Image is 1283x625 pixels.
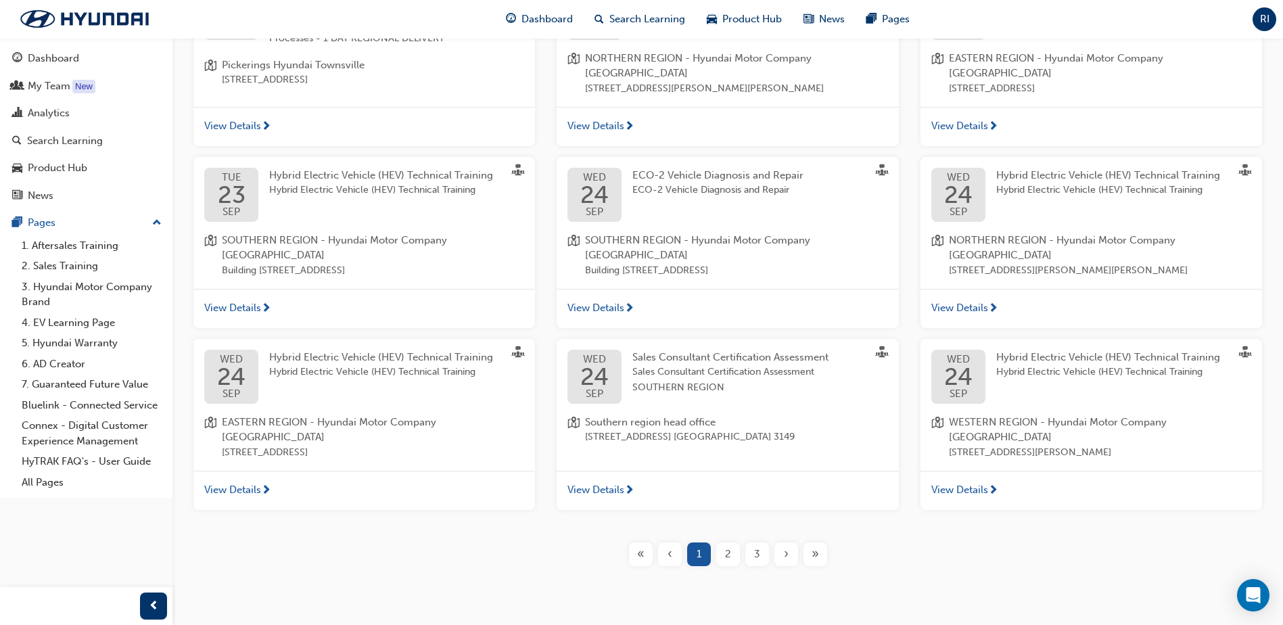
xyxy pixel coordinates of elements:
a: Bluelink - Connected Service [16,395,167,416]
span: « [637,547,645,562]
span: View Details [567,300,624,316]
a: News [5,183,167,208]
span: next-icon [624,121,634,133]
span: SEP [217,389,246,399]
a: news-iconNews [793,5,856,33]
a: TUE23SEPHybrid Electric Vehicle (HEV) Technical TrainingHybrid Electric Vehicle (HEV) Technical T... [204,168,524,222]
span: Hybrid Electric Vehicle (HEV) Technical Training [269,365,493,380]
span: › [784,547,789,562]
span: location-icon [567,51,580,97]
span: sessionType_FACE_TO_FACE-icon [876,164,888,179]
a: location-iconSouthern region head office[STREET_ADDRESS] [GEOGRAPHIC_DATA] 3149 [567,415,887,445]
button: Previous page [655,542,684,566]
div: Product Hub [28,160,87,176]
a: location-iconNORTHERN REGION - Hyundai Motor Company [GEOGRAPHIC_DATA][STREET_ADDRESS][PERSON_NAM... [931,233,1251,279]
a: View Details [557,289,898,328]
span: Hybrid Electric Vehicle (HEV) Technical Training [996,351,1220,363]
span: SEP [580,389,609,399]
span: Building [STREET_ADDRESS] [585,263,887,279]
span: [STREET_ADDRESS] [222,72,365,88]
span: next-icon [624,303,634,315]
span: 1 [697,547,701,562]
span: Product Hub [722,11,782,27]
div: Analytics [28,106,70,121]
div: Open Intercom Messenger [1237,579,1269,611]
button: WED24SEPECO-2 Vehicle Diagnosis and RepairECO-2 Vehicle Diagnosis and Repairlocation-iconSOUTHERN... [557,157,898,328]
button: WED24SEPHybrid Electric Vehicle (HEV) Technical TrainingHybrid Electric Vehicle (HEV) Technical T... [920,339,1262,510]
span: sessionType_FACE_TO_FACE-icon [1239,164,1251,179]
span: Sales Consultant Certification Assessment [632,351,829,363]
a: 4. EV Learning Page [16,312,167,333]
span: 2 [725,547,731,562]
span: 24 [580,365,609,389]
a: Analytics [5,101,167,126]
a: location-iconNORTHERN REGION - Hyundai Motor Company [GEOGRAPHIC_DATA][STREET_ADDRESS][PERSON_NAM... [567,51,887,97]
span: up-icon [152,214,162,232]
span: people-icon [12,80,22,93]
span: [STREET_ADDRESS] [949,81,1251,97]
span: car-icon [707,11,717,28]
span: Sales Consultant Certification Assessment SOUTHERN REGION [632,365,866,395]
span: Southern region head office [585,415,795,430]
a: Search Learning [5,129,167,154]
span: Pages [882,11,910,27]
span: car-icon [12,162,22,175]
span: View Details [204,118,261,134]
a: Product Hub [5,156,167,181]
span: next-icon [261,121,271,133]
a: View Details [920,471,1262,510]
span: ECO-2 Vehicle Diagnosis and Repair [632,183,803,198]
button: Next page [772,542,801,566]
a: WED24SEPHybrid Electric Vehicle (HEV) Technical TrainingHybrid Electric Vehicle (HEV) Technical T... [931,350,1251,404]
div: News [28,188,53,204]
span: TUE [218,172,246,183]
span: SEP [944,389,973,399]
span: SEP [944,207,973,217]
a: WED24SEPSales Consultant Certification AssessmentSales Consultant Certification Assessment SOUTHE... [567,350,887,404]
a: 5. Hyundai Warranty [16,333,167,354]
span: location-icon [931,233,943,279]
a: 2. Sales Training [16,256,167,277]
span: ECO-2 Vehicle Diagnosis and Repair [632,169,803,181]
span: location-icon [567,415,580,445]
span: Hybrid Electric Vehicle (HEV) Technical Training [996,365,1220,380]
span: News [819,11,845,27]
span: location-icon [204,57,216,88]
a: pages-iconPages [856,5,920,33]
span: next-icon [261,485,271,497]
div: Search Learning [27,133,103,149]
a: car-iconProduct Hub [696,5,793,33]
button: DashboardMy TeamAnalyticsSearch LearningProduct HubNews [5,43,167,210]
span: SEP [218,207,246,217]
span: Hybrid Electric Vehicle (HEV) Technical Training [996,169,1220,181]
span: chart-icon [12,108,22,120]
span: sessionType_FACE_TO_FACE-icon [512,164,524,179]
span: 24 [944,183,973,207]
span: WESTERN REGION - Hyundai Motor Company [GEOGRAPHIC_DATA] [949,415,1251,445]
span: 3 [754,547,760,562]
a: View Details [193,289,535,328]
span: SOUTHERN REGION - Hyundai Motor Company [GEOGRAPHIC_DATA] [222,233,524,263]
button: TUE23SEPHybrid Electric Vehicle (HEV) Technical TrainingHybrid Electric Vehicle (HEV) Technical T... [193,157,535,328]
span: WED [580,172,609,183]
a: All Pages [16,472,167,493]
span: » [812,547,819,562]
div: My Team [28,78,70,94]
button: Pages [5,210,167,235]
span: location-icon [204,415,216,461]
a: location-iconWESTERN REGION - Hyundai Motor Company [GEOGRAPHIC_DATA][STREET_ADDRESS][PERSON_NAME] [931,415,1251,461]
span: Search Learning [609,11,685,27]
a: View Details [920,107,1262,146]
a: 3. Hyundai Motor Company Brand [16,277,167,312]
span: View Details [931,118,988,134]
span: View Details [204,300,261,316]
span: [STREET_ADDRESS][PERSON_NAME][PERSON_NAME] [585,81,887,97]
span: prev-icon [149,598,159,615]
span: SEP [580,207,609,217]
a: Dashboard [5,46,167,71]
a: Connex - Digital Customer Experience Management [16,415,167,451]
button: WED24SEPHybrid Electric Vehicle (HEV) Technical TrainingHybrid Electric Vehicle (HEV) Technical T... [920,157,1262,328]
span: SOUTHERN REGION - Hyundai Motor Company [GEOGRAPHIC_DATA] [585,233,887,263]
span: 23 [218,183,246,207]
